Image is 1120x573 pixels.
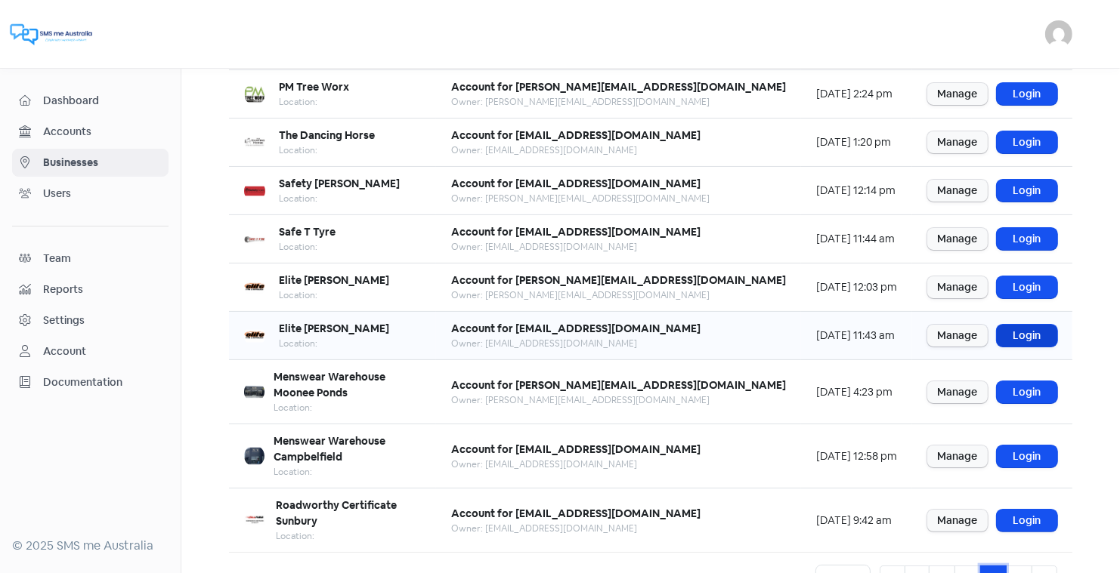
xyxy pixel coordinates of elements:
b: Menswear Warehouse Moonee Ponds [274,370,385,399]
b: Account for [EMAIL_ADDRESS][DOMAIN_NAME] [451,322,701,335]
div: © 2025 SMS me Australia [12,537,169,555]
a: Login [997,445,1057,467]
a: Manage [927,510,988,531]
div: [DATE] 2:24 pm [816,86,897,102]
img: 6f30de45-e9c3-4a31-8c11-8edcb29adc39-250x250.png [244,510,265,531]
div: Location: [274,465,421,479]
a: Documentation [12,368,169,396]
b: The Dancing Horse [279,128,375,142]
a: Login [997,83,1057,105]
div: Owner: [PERSON_NAME][EMAIL_ADDRESS][DOMAIN_NAME] [451,288,786,302]
a: Team [12,245,169,273]
div: Location: [274,401,421,414]
img: 47775a9a-5391-4925-acb3-6f6340a2546c-250x250.png [244,445,265,467]
b: Account for [PERSON_NAME][EMAIL_ADDRESS][DOMAIN_NAME] [451,273,786,287]
div: [DATE] 12:14 pm [816,183,897,199]
div: [DATE] 9:42 am [816,513,897,528]
b: Roadworthy Certificate Sunbury [276,498,397,528]
div: Location: [279,95,349,109]
b: Account for [EMAIL_ADDRESS][DOMAIN_NAME] [451,128,701,142]
a: Login [997,276,1057,298]
a: Settings [12,307,169,334]
span: Users [43,186,162,202]
b: PM Tree Worx [279,80,349,94]
img: 08f8507d-dba5-4ce1-9c6b-35a340ab8a28-250x250.png [244,277,265,298]
img: 8e6be882-b8f8-4000-9d52-cd9a2278ef82-250x250.png [244,84,265,105]
a: Login [997,228,1057,250]
a: Businesses [12,149,169,177]
span: Reports [43,282,162,297]
div: Location: [279,288,389,302]
div: Account [43,343,86,359]
a: Account [12,337,169,365]
div: Owner: [PERSON_NAME][EMAIL_ADDRESS][DOMAIN_NAME] [451,393,786,407]
a: Reports [12,276,169,303]
div: Location: [279,240,336,254]
a: Manage [927,276,988,298]
b: Account for [EMAIL_ADDRESS][DOMAIN_NAME] [451,507,701,520]
div: Owner: [EMAIL_ADDRESS][DOMAIN_NAME] [451,337,701,350]
img: 09e11095-148f-421e-8508-52cfe9c2faa2-250x250.png [244,132,265,153]
b: Safe T Tyre [279,225,336,239]
a: Users [12,180,169,208]
span: Documentation [43,374,162,390]
div: Owner: [EMAIL_ADDRESS][DOMAIN_NAME] [451,240,701,254]
div: Settings [43,313,85,328]
div: [DATE] 12:58 pm [816,448,897,464]
a: Manage [927,83,988,105]
b: Menswear Warehouse Campbelfield [274,434,385,464]
div: Location: [279,192,400,205]
b: Account for [EMAIL_ADDRESS][DOMAIN_NAME] [451,225,701,239]
b: Account for [PERSON_NAME][EMAIL_ADDRESS][DOMAIN_NAME] [451,378,786,392]
span: Accounts [43,124,162,140]
div: [DATE] 12:03 pm [816,279,897,295]
a: Manage [927,180,988,202]
div: Owner: [PERSON_NAME][EMAIL_ADDRESS][DOMAIN_NAME] [451,192,710,205]
div: [DATE] 11:44 am [816,231,897,247]
a: Login [997,131,1057,153]
a: Manage [927,445,988,467]
div: Owner: [PERSON_NAME][EMAIL_ADDRESS][DOMAIN_NAME] [451,95,786,109]
a: Manage [927,131,988,153]
img: a0e0a674-a837-4894-8d48-c6be2a585fec-250x250.png [244,381,265,402]
b: Safety [PERSON_NAME] [279,177,400,190]
span: Dashboard [43,93,162,109]
a: Login [997,325,1057,347]
a: Login [997,180,1057,202]
div: Location: [276,529,421,543]
b: Account for [EMAIL_ADDRESS][DOMAIN_NAME] [451,177,701,190]
div: [DATE] 11:43 am [816,328,897,343]
div: Location: [279,143,375,157]
b: Account for [EMAIL_ADDRESS][DOMAIN_NAME] [451,442,701,456]
span: Team [43,251,162,266]
a: Login [997,510,1057,531]
span: Businesses [43,155,162,171]
b: Elite [PERSON_NAME] [279,322,389,335]
a: Accounts [12,118,169,146]
img: 466b8bf0-598b-41ee-824d-ef99d3e9fa77-250x250.png [244,229,265,250]
img: User [1045,20,1072,48]
div: Owner: [EMAIL_ADDRESS][DOMAIN_NAME] [451,457,701,471]
div: [DATE] 4:23 pm [816,384,897,400]
a: Dashboard [12,87,169,115]
a: Manage [927,228,988,250]
div: [DATE] 1:20 pm [816,134,897,150]
div: Owner: [EMAIL_ADDRESS][DOMAIN_NAME] [451,522,701,535]
a: Login [997,381,1057,403]
b: Account for [PERSON_NAME][EMAIL_ADDRESS][DOMAIN_NAME] [451,80,786,94]
img: e5902682-5609-4444-905f-11d33a62bfc8-250x250.png [244,180,265,202]
img: d6375d8b-3f56-492d-a834-ca750f3f26b0-250x250.png [244,325,265,347]
div: Owner: [EMAIL_ADDRESS][DOMAIN_NAME] [451,143,701,157]
b: Elite [PERSON_NAME] [279,273,389,287]
div: Location: [279,337,389,350]
a: Manage [927,381,988,403]
a: Manage [927,325,988,347]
